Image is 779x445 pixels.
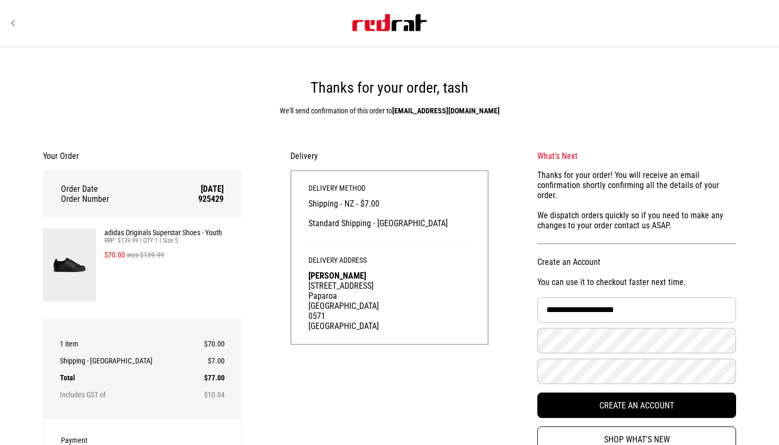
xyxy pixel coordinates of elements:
img: adidas Originals Superstar Shoes - Youth [43,228,96,301]
th: Order Number [61,194,167,204]
div: Shipping - NZ - $7.00 [308,184,471,243]
h3: Delivery Address [308,256,471,271]
div: [STREET_ADDRESS] Paparoa [GEOGRAPHIC_DATA] 0571 [GEOGRAPHIC_DATA] [308,281,471,331]
h2: Your Order [43,151,242,162]
div: RRP: $139.99 | QTY: 1 | Size: 5 [104,237,242,244]
input: Email Address [537,297,736,323]
a: adidas Originals Superstar Shoes - Youth [104,228,242,237]
th: Shipping - [GEOGRAPHIC_DATA] [60,352,194,369]
th: Total [60,369,194,386]
h2: Delivery [290,151,489,162]
p: Standard Shipping - [GEOGRAPHIC_DATA] [308,217,471,230]
input: Password [537,328,736,353]
h2: Create an Account [537,257,736,268]
h2: What's Next [537,151,736,162]
th: Includes GST of [60,386,194,403]
td: $10.04 [194,386,225,403]
td: [DATE] [167,184,224,194]
button: Create an Account [537,393,736,418]
td: $7.00 [194,352,225,369]
strong: [PERSON_NAME] [308,271,366,281]
strong: [EMAIL_ADDRESS][DOMAIN_NAME] [392,106,500,115]
th: Order Date [61,184,167,194]
td: 925429 [167,194,224,204]
td: $70.00 [194,335,225,352]
div: Thanks for your order! You will receive an email confirmation shortly confirming all the details ... [537,170,736,230]
img: Red Rat [352,14,427,31]
td: $77.00 [194,369,225,386]
h3: Delivery Method [308,184,471,199]
span: was $139.99 [127,251,164,259]
input: Confirm Password [537,359,736,384]
th: 1 item [60,335,194,352]
h1: Thanks for your order, tash [43,79,736,97]
p: We'll send confirmation of this order to [43,104,736,117]
span: $70.00 [104,251,125,259]
p: You can use it to checkout faster next time. [537,276,736,289]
